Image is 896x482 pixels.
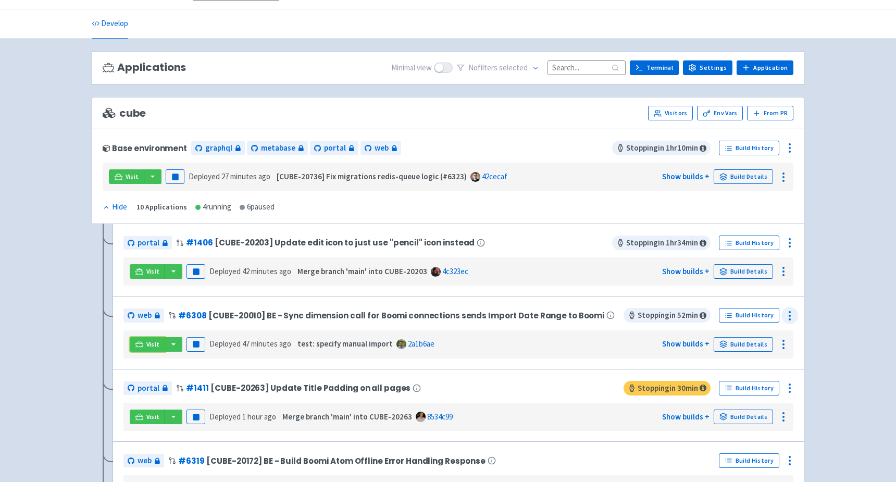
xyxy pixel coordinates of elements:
[186,237,213,248] a: #1406
[123,236,172,250] a: portal
[612,236,711,250] span: Stopping in 1 hr 34 min
[136,201,187,213] div: 10 Applications
[242,339,291,349] time: 47 minutes ago
[662,339,710,349] a: Show builds +
[612,141,711,155] span: Stopping in 1 hr 10 min
[178,310,206,321] a: #6308
[103,144,187,153] div: Base environment
[468,62,528,74] span: No filter s
[242,266,291,276] time: 42 minutes ago
[683,60,732,75] a: Settings
[138,310,152,322] span: web
[189,171,270,181] span: Deployed
[714,169,773,184] a: Build Details
[662,266,710,276] a: Show builds +
[391,62,432,74] span: Minimal view
[719,381,779,396] a: Build History
[221,171,270,181] time: 27 minutes ago
[138,237,159,249] span: portal
[109,169,144,184] a: Visit
[324,142,346,154] span: portal
[123,381,172,396] a: portal
[123,308,164,323] a: web
[499,63,528,72] span: selected
[427,412,453,422] a: 8534c99
[282,412,412,422] strong: Merge branch 'main' into CUBE-20263
[277,171,467,181] strong: [CUBE-20736] Fix migrations redis-queue logic (#6323)
[126,172,139,181] span: Visit
[375,142,389,154] span: web
[209,339,291,349] span: Deployed
[719,141,779,155] a: Build History
[261,142,295,154] span: metabase
[208,311,604,320] span: [CUBE-20010] BE - Sync dimension call for Boomi connections sends Import Date Range to Boomi
[205,142,232,154] span: graphql
[130,410,165,424] a: Visit
[186,382,208,393] a: #1411
[247,141,308,155] a: metabase
[166,169,184,184] button: Pause
[103,201,128,213] button: Hide
[624,381,711,396] span: Stopping in 30 min
[297,266,427,276] strong: Merge branch 'main' into CUBE-20203
[146,340,160,349] span: Visit
[662,412,710,422] a: Show builds +
[360,141,401,155] a: web
[737,60,793,75] a: Application
[714,264,773,279] a: Build Details
[215,238,475,247] span: [CUBE-20203] Update edit icon to just use "pencil" icon instead
[714,337,773,352] a: Build Details
[92,9,128,39] a: Develop
[624,308,711,323] span: Stopping in 52 min
[310,141,358,155] a: portal
[209,412,276,422] span: Deployed
[442,266,468,276] a: 4c323ec
[191,141,245,155] a: graphql
[138,455,152,467] span: web
[747,106,793,120] button: From PR
[210,384,410,392] span: [CUBE-20263] Update Title Padding on all pages
[103,107,146,119] span: cube
[240,201,275,213] div: 6 paused
[146,267,160,276] span: Visit
[209,266,291,276] span: Deployed
[297,339,393,349] strong: test: specify manual import
[547,60,626,75] input: Search...
[630,60,679,75] a: Terminal
[482,171,507,181] a: 42cecaf
[662,171,710,181] a: Show builds +
[719,453,779,468] a: Build History
[697,106,743,120] a: Env Vars
[103,61,186,73] h3: Applications
[138,382,159,394] span: portal
[206,456,486,465] span: [CUBE-20172] BE - Build Boomi Atom Offline Error Handling Response
[123,454,164,468] a: web
[186,337,205,352] button: Pause
[103,201,127,213] div: Hide
[719,236,779,250] a: Build History
[195,201,231,213] div: 4 running
[130,337,165,352] a: Visit
[242,412,276,422] time: 1 hour ago
[648,106,693,120] a: Visitors
[186,264,205,279] button: Pause
[130,264,165,279] a: Visit
[408,339,434,349] a: 2a1b6ae
[719,308,779,323] a: Build History
[714,410,773,424] a: Build Details
[186,410,205,424] button: Pause
[178,455,204,466] a: #6319
[146,413,160,421] span: Visit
